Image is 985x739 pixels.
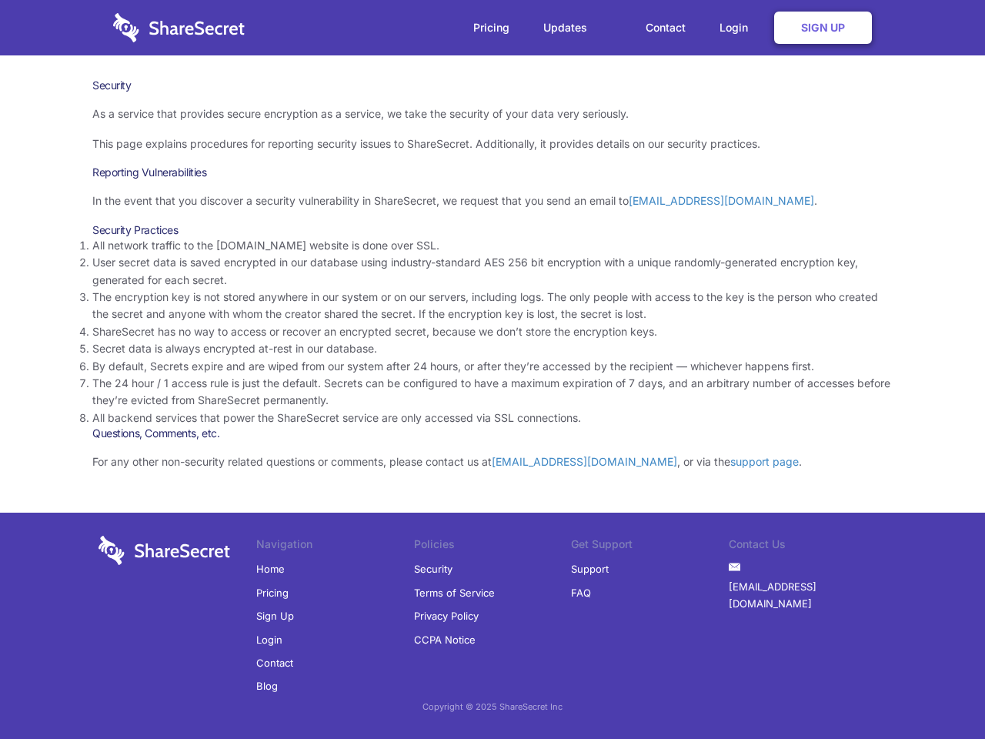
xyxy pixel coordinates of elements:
[92,79,893,92] h1: Security
[414,604,479,627] a: Privacy Policy
[414,581,495,604] a: Terms of Service
[92,289,893,323] li: The encryption key is not stored anywhere in our system or on our servers, including logs. The on...
[704,4,771,52] a: Login
[113,13,245,42] img: logo-wordmark-white-trans-d4663122ce5f474addd5e946df7df03e33cb6a1c49d2221995e7729f52c070b2.svg
[92,254,893,289] li: User secret data is saved encrypted in our database using industry-standard AES 256 bit encryptio...
[414,557,452,580] a: Security
[571,557,609,580] a: Support
[92,426,893,440] h3: Questions, Comments, etc.
[730,455,799,468] a: support page
[92,323,893,340] li: ShareSecret has no way to access or recover an encrypted secret, because we don’t store the encry...
[256,651,293,674] a: Contact
[256,628,282,651] a: Login
[630,4,701,52] a: Contact
[256,581,289,604] a: Pricing
[774,12,872,44] a: Sign Up
[92,340,893,357] li: Secret data is always encrypted at-rest in our database.
[629,194,814,207] a: [EMAIL_ADDRESS][DOMAIN_NAME]
[571,581,591,604] a: FAQ
[492,455,677,468] a: [EMAIL_ADDRESS][DOMAIN_NAME]
[414,628,476,651] a: CCPA Notice
[92,410,893,426] li: All backend services that power the ShareSecret service are only accessed via SSL connections.
[92,166,893,179] h3: Reporting Vulnerabilities
[571,536,729,557] li: Get Support
[92,237,893,254] li: All network traffic to the [DOMAIN_NAME] website is done over SSL.
[458,4,525,52] a: Pricing
[414,536,572,557] li: Policies
[98,536,230,565] img: logo-wordmark-white-trans-d4663122ce5f474addd5e946df7df03e33cb6a1c49d2221995e7729f52c070b2.svg
[256,674,278,697] a: Blog
[256,557,285,580] a: Home
[92,135,893,152] p: This page explains procedures for reporting security issues to ShareSecret. Additionally, it prov...
[92,375,893,410] li: The 24 hour / 1 access rule is just the default. Secrets can be configured to have a maximum expi...
[92,358,893,375] li: By default, Secrets expire and are wiped from our system after 24 hours, or after they’re accesse...
[729,536,886,557] li: Contact Us
[92,453,893,470] p: For any other non-security related questions or comments, please contact us at , or via the .
[92,192,893,209] p: In the event that you discover a security vulnerability in ShareSecret, we request that you send ...
[92,223,893,237] h3: Security Practices
[729,575,886,616] a: [EMAIL_ADDRESS][DOMAIN_NAME]
[256,536,414,557] li: Navigation
[92,105,893,122] p: As a service that provides secure encryption as a service, we take the security of your data very...
[256,604,294,627] a: Sign Up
